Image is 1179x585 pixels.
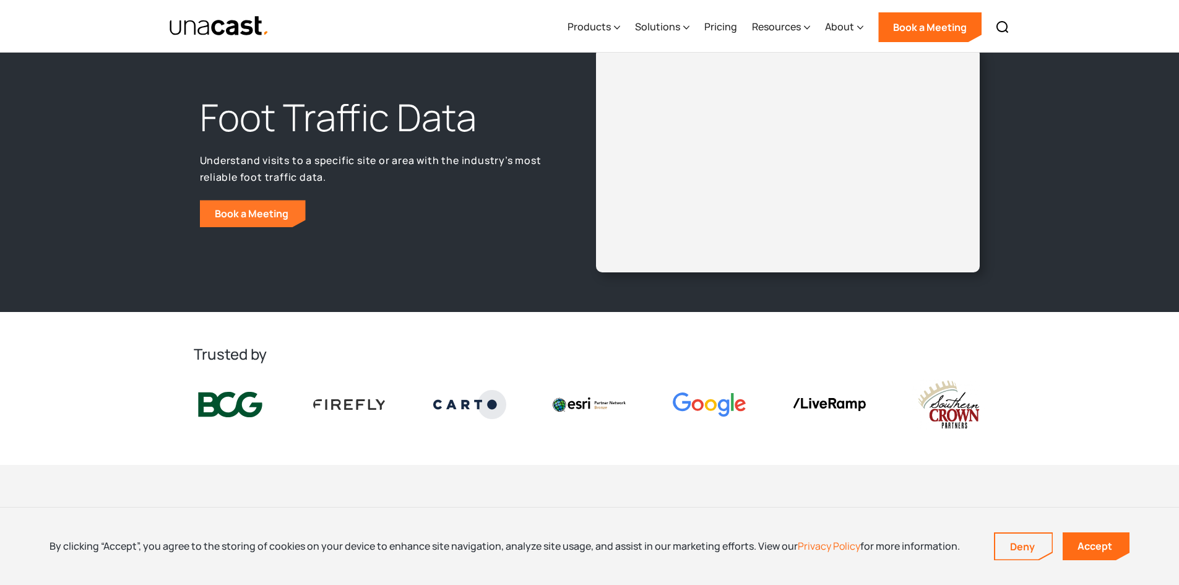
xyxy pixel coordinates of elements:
img: southern crown logo [912,379,985,430]
a: Book a Meeting [878,12,982,42]
img: Search icon [995,20,1010,35]
div: Solutions [635,19,680,34]
div: Resources [752,19,801,34]
div: Solutions [635,2,689,53]
img: BCG logo [194,389,267,420]
a: Pricing [704,2,737,53]
div: About [825,19,854,34]
img: Esri logo [553,397,626,411]
h1: Foot Traffic Data [200,93,550,142]
a: Privacy Policy [798,539,860,553]
p: Understand visits to a specific site or area with the industry’s most reliable foot traffic data. [200,152,550,185]
iframe: Unacast - European Vaccines v2 [606,58,970,262]
div: Products [568,19,611,34]
a: Accept [1063,532,1129,560]
img: Carto logo [433,390,506,418]
img: Unacast text logo [169,15,270,37]
h2: Trusted by [194,344,986,364]
a: Book a Meeting [200,200,306,227]
img: Google logo [673,392,746,417]
div: Resources [752,2,810,53]
a: home [169,15,270,37]
a: Deny [995,534,1052,560]
div: By clicking “Accept”, you agree to the storing of cookies on your device to enhance site navigati... [50,539,960,553]
img: liveramp logo [793,398,866,411]
img: Firefly Advertising logo [313,399,386,409]
div: Products [568,2,620,53]
div: About [825,2,863,53]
